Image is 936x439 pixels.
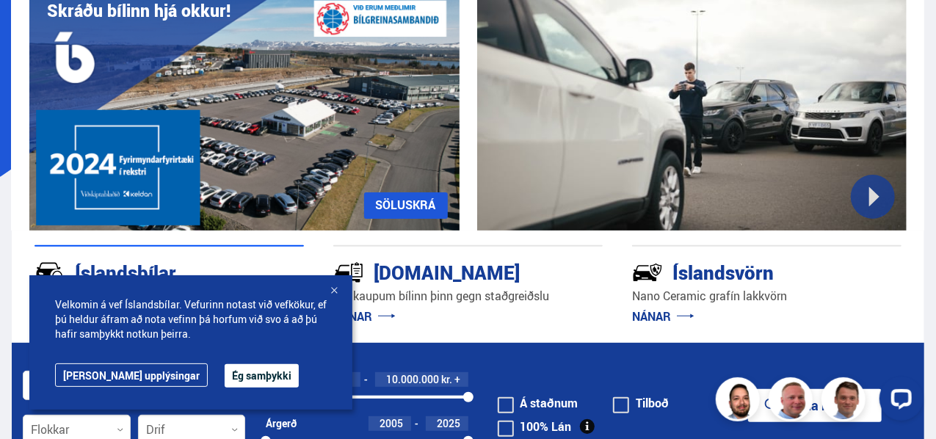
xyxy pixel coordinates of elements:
p: Við kaupum bílinn þinn gegn staðgreiðslu [333,288,603,305]
div: Árgerð [266,418,297,429]
p: Nano Ceramic grafín lakkvörn [632,288,901,305]
iframe: LiveChat chat widget [868,371,929,432]
a: SÖLUSKRÁ [364,192,448,219]
a: NÁNAR [632,308,694,324]
div: [DOMAIN_NAME] [333,258,551,284]
a: [PERSON_NAME] upplýsingar [55,363,208,387]
span: 2025 [438,416,461,430]
label: Á staðnum [498,397,578,409]
img: tr5P-W3DuiFaO7aO.svg [333,257,364,288]
span: kr. [442,374,453,385]
label: Tilboð [613,397,669,409]
button: Ég samþykki [225,364,299,388]
div: Íslandsbílar [35,258,252,284]
label: 100% Lán [498,421,572,432]
span: + [455,374,461,385]
a: NÁNAR [333,308,396,324]
span: 10.000.000 [387,372,440,386]
img: JRvxyua_JYH6wB4c.svg [35,257,65,288]
img: FbJEzSuNWCJXmdc-.webp [824,380,868,424]
h1: Skráðu bílinn hjá okkur! [47,1,231,21]
img: siFngHWaQ9KaOqBr.png [771,380,815,424]
span: 2005 [380,416,404,430]
div: Íslandsvörn [632,258,849,284]
img: -Svtn6bYgwAsiwNX.svg [632,257,663,288]
span: Velkomin á vef Íslandsbílar. Vefurinn notast við vefkökur, ef þú heldur áfram að nota vefinn þá h... [55,297,327,341]
img: nhp88E3Fdnt1Opn2.png [718,380,762,424]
